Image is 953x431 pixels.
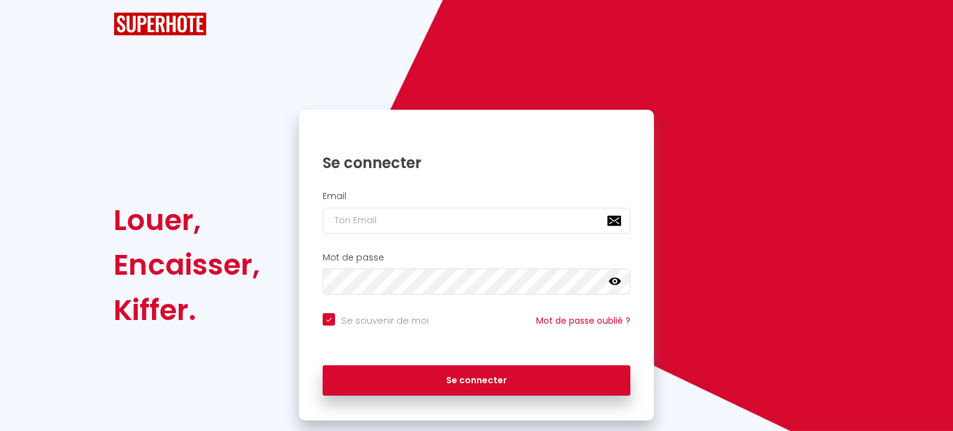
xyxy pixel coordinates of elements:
img: SuperHote logo [114,12,207,35]
h2: Mot de passe [323,252,630,263]
div: Encaisser, [114,242,260,287]
a: Mot de passe oublié ? [536,314,630,327]
div: Louer, [114,198,260,242]
button: Se connecter [323,365,630,396]
input: Ton Email [323,208,630,234]
h2: Email [323,191,630,202]
div: Kiffer. [114,288,260,332]
h1: Se connecter [323,153,630,172]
